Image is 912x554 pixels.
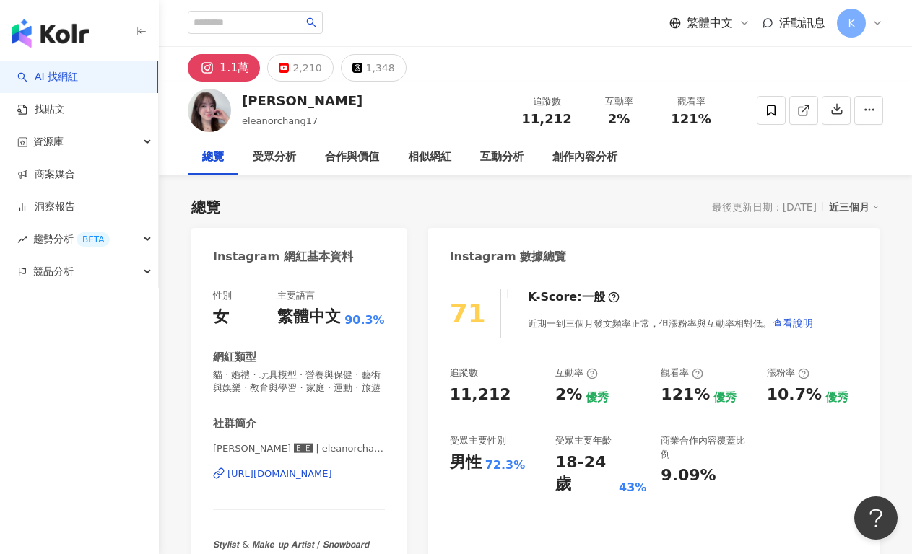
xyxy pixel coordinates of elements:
[188,89,231,132] img: KOL Avatar
[17,234,27,245] span: rise
[33,223,110,255] span: 趨勢分析
[779,16,825,30] span: 活動訊息
[661,384,710,406] div: 121%
[341,54,407,82] button: 1,348
[772,309,814,338] button: 查看說明
[17,70,78,84] a: searchAI 找網紅
[277,289,315,302] div: 主要語言
[306,17,316,27] span: search
[555,366,598,379] div: 互動率
[191,197,220,217] div: 總覽
[608,112,630,126] span: 2%
[17,200,75,214] a: 洞察報告
[450,434,506,447] div: 受眾主要性別
[408,149,451,166] div: 相似網紅
[480,149,524,166] div: 互動分析
[552,149,617,166] div: 創作內容分析
[267,54,333,82] button: 2,210
[555,452,615,496] div: 18-24 歲
[521,111,571,126] span: 11,212
[825,390,848,405] div: 優秀
[344,312,385,328] span: 90.3%
[202,149,224,166] div: 總覽
[555,384,582,406] div: 2%
[450,249,567,265] div: Instagram 數據總覽
[213,467,385,480] a: [URL][DOMAIN_NAME]
[213,350,256,365] div: 網紅類型
[664,94,718,109] div: 觀看率
[661,465,716,487] div: 9.09%
[325,149,379,166] div: 合作與價值
[242,92,362,110] div: [PERSON_NAME]
[213,369,385,395] span: 貓 · 婚禮 · 玩具模型 · 營養與保健 · 藝術與娛樂 · 教育與學習 · 家庭 · 運動 · 旅遊
[712,201,817,213] div: 最後更新日期：[DATE]
[773,317,813,329] span: 查看說明
[12,19,89,48] img: logo
[555,434,612,447] div: 受眾主要年齡
[586,390,609,405] div: 優秀
[17,167,75,182] a: 商案媒合
[220,58,249,78] div: 1.1萬
[213,249,353,265] div: Instagram 網紅基本資料
[277,306,341,328] div: 繁體中文
[671,112,711,126] span: 121%
[77,232,110,247] div: BETA
[767,384,822,406] div: 10.7%
[519,94,574,109] div: 追蹤數
[528,309,814,338] div: 近期一到三個月發文頻率正常，但漲粉率與互動率相對低。
[661,434,752,460] div: 商業合作內容覆蓋比例
[450,384,511,406] div: 11,212
[227,467,332,480] div: [URL][DOMAIN_NAME]
[366,58,395,78] div: 1,348
[213,306,229,328] div: 女
[213,416,256,431] div: 社群簡介
[450,366,478,379] div: 追蹤數
[33,126,64,158] span: 資源庫
[829,198,880,216] div: 近三個月
[213,442,385,455] span: [PERSON_NAME] 🅴🅴 | eleanorchang17
[188,54,260,82] button: 1.1萬
[450,452,482,474] div: 男性
[33,255,74,288] span: 競品分析
[292,58,321,78] div: 2,210
[450,299,486,328] div: 71
[485,457,526,473] div: 72.3%
[253,149,296,166] div: 受眾分析
[619,480,646,496] div: 43%
[661,366,703,379] div: 觀看率
[213,289,232,302] div: 性別
[582,289,605,305] div: 一般
[767,366,809,379] div: 漲粉率
[591,94,646,109] div: 互動率
[242,115,318,126] span: eleanorchang17
[528,289,620,305] div: K-Score :
[713,390,737,405] div: 優秀
[17,102,65,117] a: 找貼文
[848,15,854,31] span: K
[854,496,898,540] iframe: Help Scout Beacon - Open
[687,15,733,31] span: 繁體中文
